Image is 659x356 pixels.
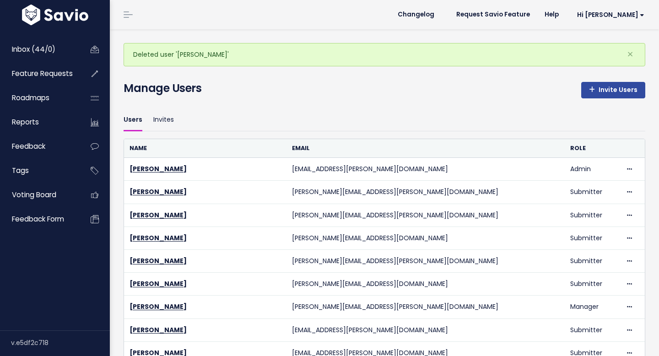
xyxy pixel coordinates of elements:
[286,139,565,158] th: Email
[565,318,620,341] td: Submitter
[2,63,76,84] a: Feature Requests
[20,5,91,25] img: logo-white.9d6f32f41409.svg
[565,204,620,227] td: Submitter
[565,158,620,181] td: Admin
[11,331,110,355] div: v.e5df2c718
[577,11,644,18] span: Hi [PERSON_NAME]
[286,227,565,249] td: [PERSON_NAME][EMAIL_ADDRESS][DOMAIN_NAME]
[566,8,652,22] a: Hi [PERSON_NAME]
[153,109,174,131] a: Invites
[124,80,201,97] h4: Manage Users
[2,112,76,133] a: Reports
[12,69,73,78] span: Feature Requests
[565,139,620,158] th: Role
[581,82,645,98] a: Invite Users
[2,39,76,60] a: Inbox (44/0)
[449,8,537,22] a: Request Savio Feature
[2,87,76,108] a: Roadmaps
[12,117,39,127] span: Reports
[565,227,620,249] td: Submitter
[286,296,565,318] td: [PERSON_NAME][EMAIL_ADDRESS][PERSON_NAME][DOMAIN_NAME]
[130,302,187,311] a: [PERSON_NAME]
[565,273,620,296] td: Submitter
[124,43,645,66] div: Deleted user '[PERSON_NAME]'
[398,11,434,18] span: Changelog
[2,136,76,157] a: Feedback
[565,249,620,272] td: Submitter
[2,184,76,205] a: Voting Board
[124,109,142,131] a: Users
[130,233,187,243] a: [PERSON_NAME]
[12,190,56,200] span: Voting Board
[565,296,620,318] td: Manager
[537,8,566,22] a: Help
[130,325,187,334] a: [PERSON_NAME]
[2,160,76,181] a: Tags
[130,187,187,196] a: [PERSON_NAME]
[124,139,286,158] th: Name
[130,279,187,288] a: [PERSON_NAME]
[286,181,565,204] td: [PERSON_NAME][EMAIL_ADDRESS][PERSON_NAME][DOMAIN_NAME]
[12,166,29,175] span: Tags
[286,158,565,181] td: [EMAIL_ADDRESS][PERSON_NAME][DOMAIN_NAME]
[130,164,187,173] a: [PERSON_NAME]
[286,204,565,227] td: [PERSON_NAME][EMAIL_ADDRESS][PERSON_NAME][DOMAIN_NAME]
[12,141,45,151] span: Feedback
[286,318,565,341] td: [EMAIL_ADDRESS][PERSON_NAME][DOMAIN_NAME]
[286,273,565,296] td: [PERSON_NAME][EMAIL_ADDRESS][DOMAIN_NAME]
[12,44,55,54] span: Inbox (44/0)
[618,43,643,65] button: Close
[130,256,187,265] a: [PERSON_NAME]
[12,214,64,224] span: Feedback form
[565,181,620,204] td: Submitter
[130,210,187,220] a: [PERSON_NAME]
[2,209,76,230] a: Feedback form
[627,47,633,62] span: ×
[286,249,565,272] td: [PERSON_NAME][EMAIL_ADDRESS][PERSON_NAME][DOMAIN_NAME]
[12,93,49,102] span: Roadmaps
